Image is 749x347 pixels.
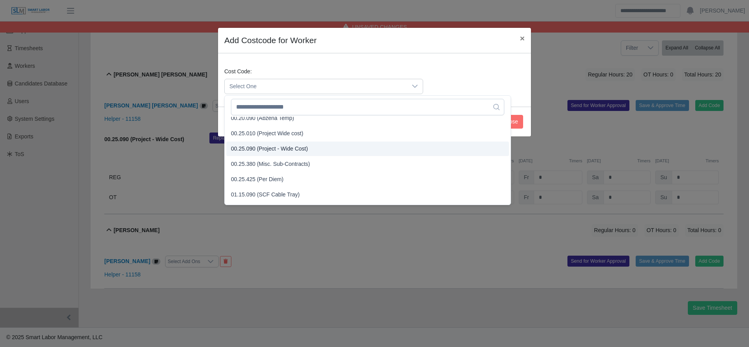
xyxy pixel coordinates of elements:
li: 01.15.090 (SCF Cable Tray) [226,187,509,202]
h4: Add Costcode for Worker [224,34,316,47]
span: 01.15.090 (SCF Cable Tray) [231,191,300,199]
span: 00.25.425 (Per Diem) [231,175,284,183]
span: × [520,34,525,43]
li: 00.25.010 (Project Wide cost) [226,126,509,141]
li: 00.25.090 (Project - Wide Cost) [226,142,509,156]
button: Close [499,115,523,129]
span: 00.20.090 (Abzena Temp) [231,114,294,122]
span: 00.25.380 (Misc. Sub-Contracts) [231,160,310,168]
li: 00.20.090 (Abzena Temp) [226,111,509,125]
button: Close [514,28,531,49]
span: 00.25.090 (Project - Wide Cost) [231,145,308,153]
li: 00.25.425 (Per Diem) [226,172,509,187]
span: 00.25.010 (Project Wide cost) [231,129,303,138]
li: 01.25.090 (Temp labor) [226,203,509,217]
li: 00.25.380 (Misc. Sub-Contracts) [226,157,509,171]
label: Cost Code: [224,67,252,76]
span: Select One [225,79,407,94]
